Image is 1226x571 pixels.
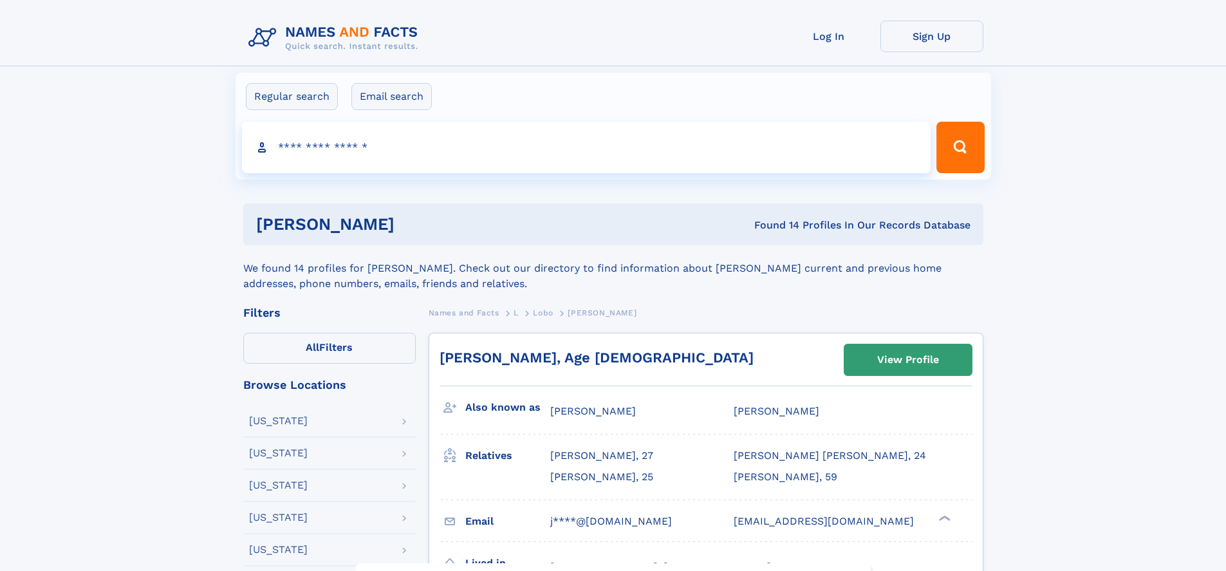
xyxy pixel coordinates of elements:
div: Found 14 Profiles In Our Records Database [574,218,971,232]
a: Names and Facts [429,304,499,321]
a: [PERSON_NAME], 25 [550,470,653,484]
span: [PERSON_NAME] [734,405,819,417]
label: Regular search [246,83,338,110]
a: View Profile [844,344,972,375]
a: Lobo [533,304,553,321]
div: [US_STATE] [249,512,308,523]
span: [PERSON_NAME] [568,308,636,317]
label: Filters [243,333,416,364]
div: View Profile [877,345,939,375]
div: Filters [243,307,416,319]
button: Search Button [936,122,984,173]
div: [US_STATE] [249,448,308,458]
a: [PERSON_NAME], 59 [734,470,837,484]
a: [PERSON_NAME], Age [DEMOGRAPHIC_DATA] [440,350,754,366]
div: ❯ [936,514,951,522]
div: [US_STATE] [249,480,308,491]
a: [PERSON_NAME], 27 [550,449,653,463]
h3: Also known as [465,397,550,418]
a: L [514,304,519,321]
a: Sign Up [880,21,983,52]
div: Browse Locations [243,379,416,391]
div: [US_STATE] [249,416,308,426]
h1: [PERSON_NAME] [256,216,575,232]
h3: Relatives [465,445,550,467]
img: Logo Names and Facts [243,21,429,55]
span: All [306,341,319,353]
a: [PERSON_NAME] [PERSON_NAME], 24 [734,449,926,463]
span: [PERSON_NAME] [550,405,636,417]
input: search input [242,122,931,173]
a: Log In [777,21,880,52]
span: Lobo [533,308,553,317]
h3: Email [465,510,550,532]
span: [EMAIL_ADDRESS][DOMAIN_NAME] [734,515,914,527]
span: L [514,308,519,317]
div: We found 14 profiles for [PERSON_NAME]. Check out our directory to find information about [PERSON... [243,245,983,292]
label: Email search [351,83,432,110]
div: [US_STATE] [249,545,308,555]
